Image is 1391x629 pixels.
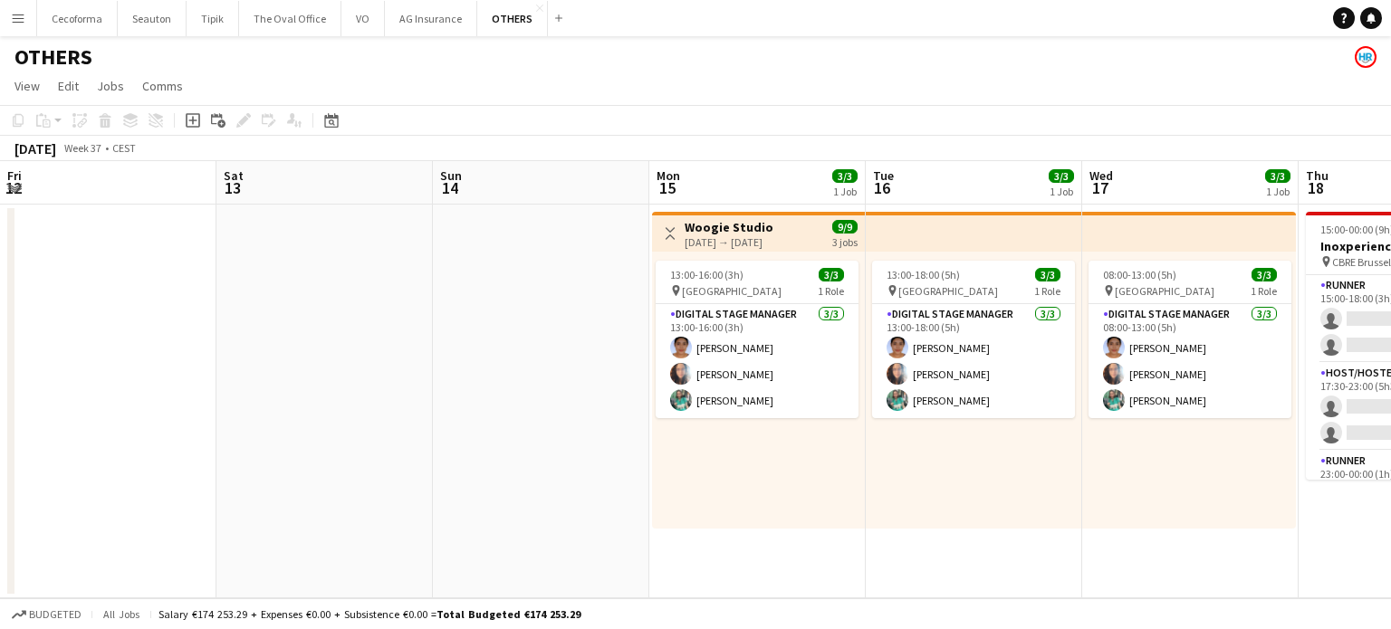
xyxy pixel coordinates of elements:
app-job-card: 13:00-18:00 (5h)3/3 [GEOGRAPHIC_DATA]1 RoleDigital Stage Manager3/313:00-18:00 (5h)[PERSON_NAME][... [872,261,1075,418]
span: 13:00-18:00 (5h) [887,268,960,281]
span: 13 [221,177,244,198]
span: 3/3 [1252,268,1277,281]
h1: OTHERS [14,43,92,71]
span: 14 [437,177,462,198]
button: VO [341,1,385,36]
span: 1 Role [818,284,844,298]
span: Fri [7,167,22,184]
span: Total Budgeted €174 253.29 [436,607,580,621]
span: Jobs [97,78,124,94]
span: 08:00-13:00 (5h) [1103,268,1176,281]
h3: Woogie Studio [685,219,773,235]
a: Comms [135,74,190,98]
div: [DATE] [14,139,56,157]
span: 3/3 [832,169,858,183]
button: Budgeted [9,605,84,624]
span: Week 37 [60,141,105,155]
app-user-avatar: HR Team [1355,46,1377,68]
span: [GEOGRAPHIC_DATA] [898,284,998,298]
button: AG Insurance [385,1,477,36]
span: View [14,78,40,94]
span: Wed [1089,167,1113,184]
span: 12 [5,177,22,198]
span: 13:00-16:00 (3h) [670,268,743,281]
span: Thu [1306,167,1329,184]
div: Salary €174 253.29 + Expenses €0.00 + Subsistence €0.00 = [158,607,580,621]
span: Comms [142,78,183,94]
span: Budgeted [29,608,82,621]
div: 1 Job [833,185,857,198]
button: OTHERS [477,1,548,36]
span: [GEOGRAPHIC_DATA] [682,284,782,298]
button: Tipik [187,1,239,36]
span: Edit [58,78,79,94]
span: All jobs [100,607,143,621]
span: 9/9 [832,220,858,233]
span: 18 [1303,177,1329,198]
span: Tue [873,167,894,184]
span: 16 [870,177,894,198]
span: 1 Role [1034,284,1060,298]
div: 1 Job [1266,185,1290,198]
span: 1 Role [1251,284,1277,298]
div: 3 jobs [832,233,858,249]
div: CEST [112,141,136,155]
span: 3/3 [1049,169,1074,183]
app-card-role: Digital Stage Manager3/313:00-16:00 (3h)[PERSON_NAME][PERSON_NAME][PERSON_NAME] [656,304,859,418]
span: 15 [654,177,680,198]
button: Seauton [118,1,187,36]
app-card-role: Digital Stage Manager3/313:00-18:00 (5h)[PERSON_NAME][PERSON_NAME][PERSON_NAME] [872,304,1075,418]
button: Cecoforma [37,1,118,36]
app-job-card: 08:00-13:00 (5h)3/3 [GEOGRAPHIC_DATA]1 RoleDigital Stage Manager3/308:00-13:00 (5h)[PERSON_NAME][... [1089,261,1291,418]
span: 3/3 [1265,169,1290,183]
span: 17 [1087,177,1113,198]
span: Sun [440,167,462,184]
div: 1 Job [1050,185,1073,198]
a: Jobs [90,74,131,98]
app-job-card: 13:00-16:00 (3h)3/3 [GEOGRAPHIC_DATA]1 RoleDigital Stage Manager3/313:00-16:00 (3h)[PERSON_NAME][... [656,261,859,418]
button: The Oval Office [239,1,341,36]
app-card-role: Digital Stage Manager3/308:00-13:00 (5h)[PERSON_NAME][PERSON_NAME][PERSON_NAME] [1089,304,1291,418]
a: View [7,74,47,98]
div: [DATE] → [DATE] [685,235,773,249]
span: [GEOGRAPHIC_DATA] [1115,284,1214,298]
a: Edit [51,74,86,98]
span: 3/3 [1035,268,1060,281]
span: Sat [224,167,244,184]
span: 3/3 [819,268,844,281]
span: Mon [657,167,680,184]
